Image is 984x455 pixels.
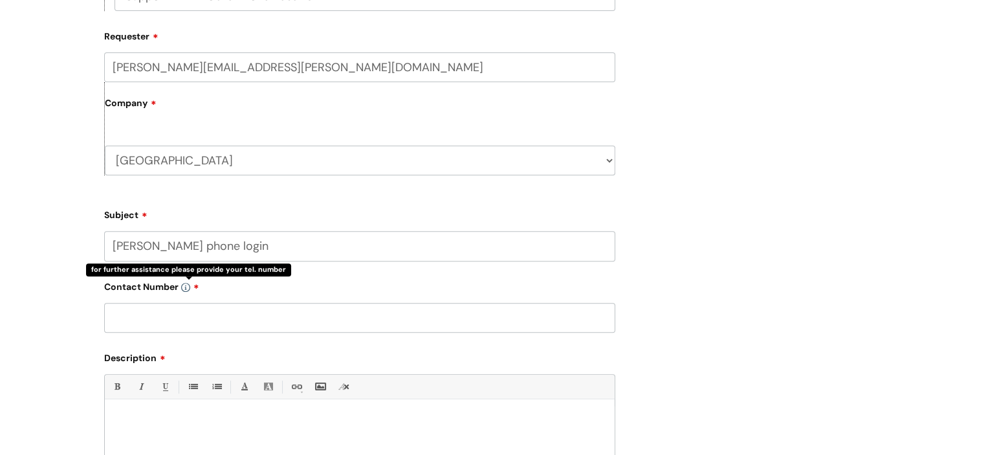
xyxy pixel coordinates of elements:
label: Description [104,348,615,364]
div: for further assistance please provide your tel. number [86,263,291,276]
a: Insert Image... [312,379,328,395]
a: Back Color [260,379,276,395]
input: Email [104,52,615,82]
label: Contact Number [104,277,615,293]
img: info-icon.svg [181,283,190,292]
a: • Unordered List (Ctrl-Shift-7) [184,379,201,395]
label: Company [105,93,615,122]
label: Requester [104,27,615,42]
a: Link [288,379,304,395]
a: 1. Ordered List (Ctrl-Shift-8) [208,379,224,395]
label: Subject [104,205,615,221]
a: Bold (Ctrl-B) [109,379,125,395]
a: Italic (Ctrl-I) [133,379,149,395]
a: Underline(Ctrl-U) [157,379,173,395]
a: Remove formatting (Ctrl-\) [336,379,352,395]
a: Font Color [236,379,252,395]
